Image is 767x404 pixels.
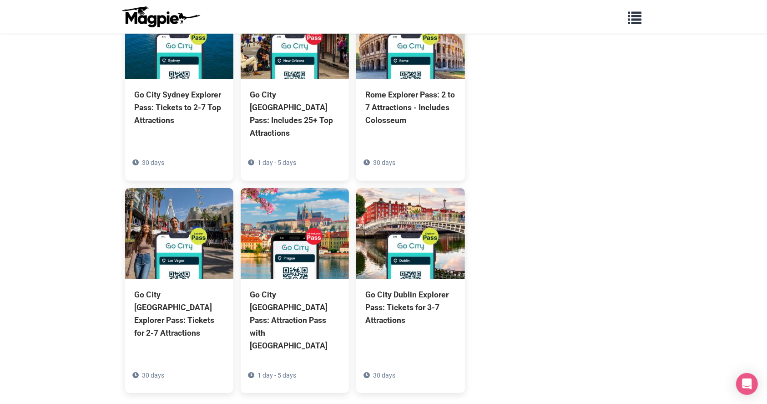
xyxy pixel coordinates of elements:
span: 30 days [142,372,164,379]
span: 1 day - 5 days [257,372,296,379]
span: 30 days [373,372,395,379]
div: Go City [GEOGRAPHIC_DATA] Pass: Attraction Pass with [GEOGRAPHIC_DATA] [250,288,340,353]
span: 30 days [142,159,164,166]
img: Go City Las Vegas Explorer Pass: Tickets for 2-7 Attractions [125,188,233,279]
a: Go City Dublin Explorer Pass: Tickets for 3-7 Attractions 30 days [356,188,464,368]
div: Go City Sydney Explorer Pass: Tickets to 2-7 Top Attractions [134,88,224,127]
div: Open Intercom Messenger [736,373,758,395]
img: Go City Prague Pass: Attraction Pass with Prague Castle [241,188,349,279]
img: logo-ab69f6fb50320c5b225c76a69d11143b.png [120,6,202,28]
a: Go City [GEOGRAPHIC_DATA] Explorer Pass: Tickets for 2-7 Attractions 30 days [125,188,233,381]
span: 30 days [373,159,395,166]
img: Go City Dublin Explorer Pass: Tickets for 3-7 Attractions [356,188,464,279]
div: Rome Explorer Pass: 2 to 7 Attractions - Includes Colosseum [365,88,455,127]
div: Go City [GEOGRAPHIC_DATA] Pass: Includes 25+ Top Attractions [250,88,340,140]
a: Go City [GEOGRAPHIC_DATA] Pass: Attraction Pass with [GEOGRAPHIC_DATA] 1 day - 5 days [241,188,349,394]
div: Go City Dublin Explorer Pass: Tickets for 3-7 Attractions [365,288,455,327]
div: Go City [GEOGRAPHIC_DATA] Explorer Pass: Tickets for 2-7 Attractions [134,288,224,340]
span: 1 day - 5 days [257,159,296,166]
